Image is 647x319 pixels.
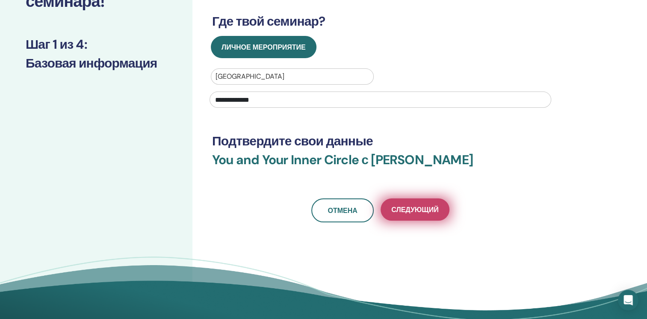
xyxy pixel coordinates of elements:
a: Отмена [311,198,374,222]
span: Личное мероприятие [222,43,306,52]
h3: Шаг 1 из 4 : [26,37,167,52]
button: Следующий [381,198,449,221]
div: Open Intercom Messenger [618,290,638,310]
span: Следующий [391,205,438,214]
h3: Где твой семинар? [212,14,549,29]
h3: Базовая информация [26,56,167,71]
h3: You and Your Inner Circle с [PERSON_NAME] [212,152,549,178]
span: Отмена [328,206,357,215]
h3: Подтвердите свои данные [212,133,549,149]
button: Личное мероприятие [211,36,316,58]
